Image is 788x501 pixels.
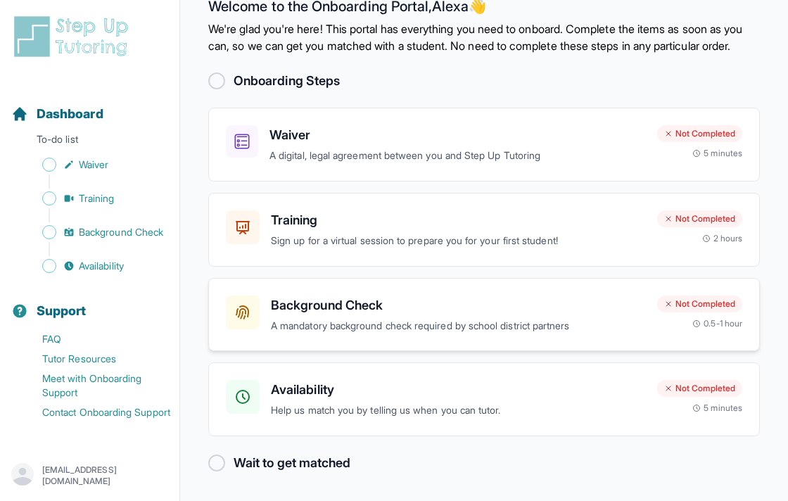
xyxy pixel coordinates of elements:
p: [EMAIL_ADDRESS][DOMAIN_NAME] [42,464,168,487]
span: Training [79,191,115,205]
button: [EMAIL_ADDRESS][DOMAIN_NAME] [11,463,168,488]
a: AvailabilityHelp us match you by telling us when you can tutor.Not Completed5 minutes [208,362,760,436]
a: Contact Onboarding Support [11,402,179,422]
h3: Availability [271,380,646,400]
p: A digital, legal agreement between you and Step Up Tutoring [269,148,646,164]
button: Support [6,279,174,326]
a: Waiver [11,155,179,175]
img: logo [11,14,136,59]
a: Training [11,189,179,208]
span: Waiver [79,158,108,172]
div: 5 minutes [692,148,742,159]
a: Background Check [11,222,179,242]
h3: Training [271,210,646,230]
p: A mandatory background check required by school district partners [271,318,646,334]
span: Availability [79,259,124,273]
div: 0.5-1 hour [692,318,742,329]
span: Support [37,301,87,321]
p: Sign up for a virtual session to prepare you for your first student! [271,233,646,249]
h3: Waiver [269,125,646,145]
a: WaiverA digital, legal agreement between you and Step Up TutoringNot Completed5 minutes [208,108,760,182]
span: Background Check [79,225,163,239]
button: Dashboard [6,82,174,129]
a: Background CheckA mandatory background check required by school district partnersNot Completed0.5... [208,278,760,352]
div: 2 hours [702,233,743,244]
p: To-do list [6,132,174,152]
h2: Onboarding Steps [234,71,340,91]
div: Not Completed [657,125,742,142]
a: FAQ [11,329,179,349]
h3: Background Check [271,296,646,315]
h2: Wait to get matched [234,453,350,473]
div: Not Completed [657,296,742,312]
a: Availability [11,256,179,276]
span: Dashboard [37,104,103,124]
div: Not Completed [657,210,742,227]
div: 5 minutes [692,402,742,414]
a: Tutor Resources [11,349,179,369]
a: Meet with Onboarding Support [11,369,179,402]
p: Help us match you by telling us when you can tutor. [271,402,646,419]
a: Dashboard [11,104,103,124]
p: We're glad you're here! This portal has everything you need to onboard. Complete the items as soo... [208,20,760,54]
a: TrainingSign up for a virtual session to prepare you for your first student!Not Completed2 hours [208,193,760,267]
div: Not Completed [657,380,742,397]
